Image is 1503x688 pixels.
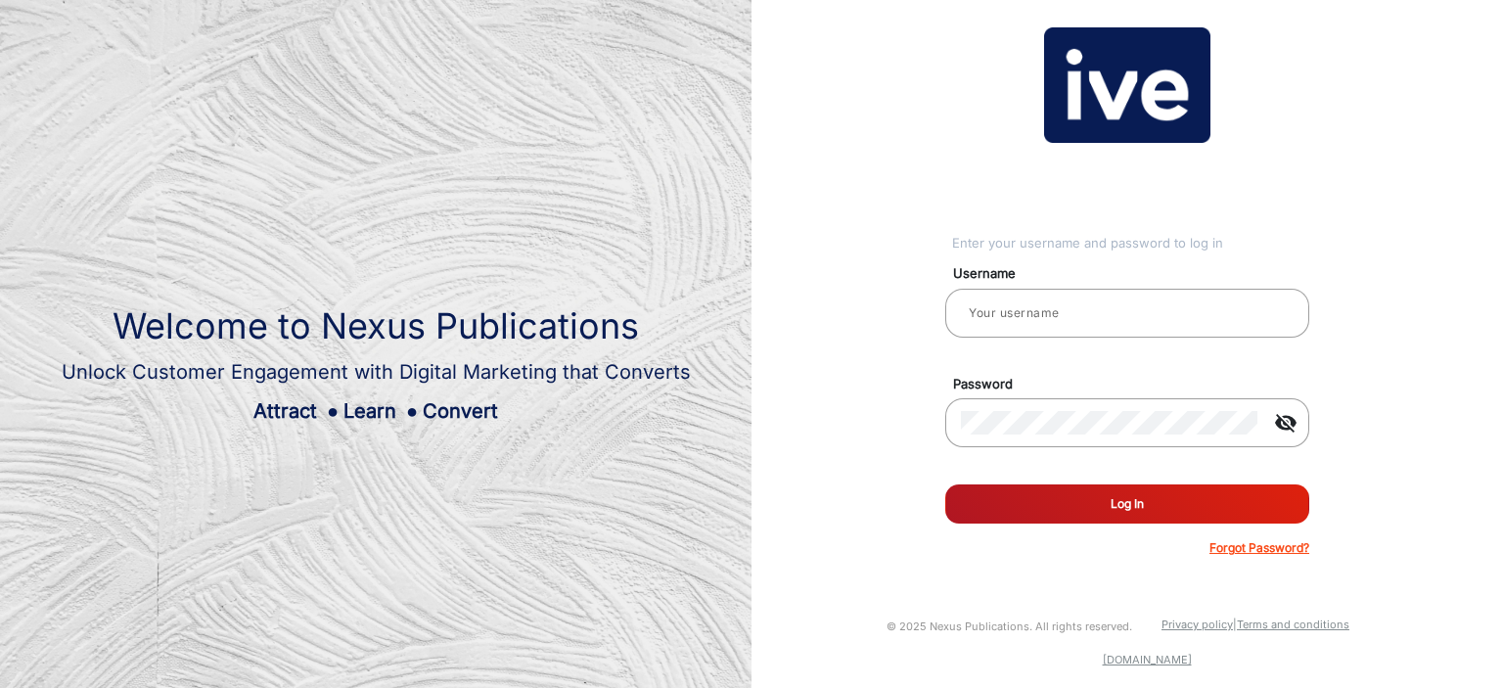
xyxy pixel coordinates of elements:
a: [DOMAIN_NAME] [1103,653,1192,666]
p: Forgot Password? [1209,539,1309,557]
a: | [1233,618,1237,631]
button: Log In [945,484,1309,524]
div: Unlock Customer Engagement with Digital Marketing that Converts [62,357,691,387]
div: Attract Learn Convert [62,396,691,426]
small: © 2025 Nexus Publications. All rights reserved. [887,619,1132,633]
div: Enter your username and password to log in [952,234,1309,253]
span: ● [406,399,418,423]
a: Terms and conditions [1237,618,1349,631]
img: vmg-logo [1044,27,1210,143]
mat-icon: visibility_off [1262,411,1309,435]
span: ● [327,399,339,423]
mat-label: Password [938,375,1332,394]
input: Your username [961,301,1294,325]
mat-label: Username [938,264,1332,284]
a: Privacy policy [1161,618,1233,631]
h1: Welcome to Nexus Publications [62,305,691,347]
